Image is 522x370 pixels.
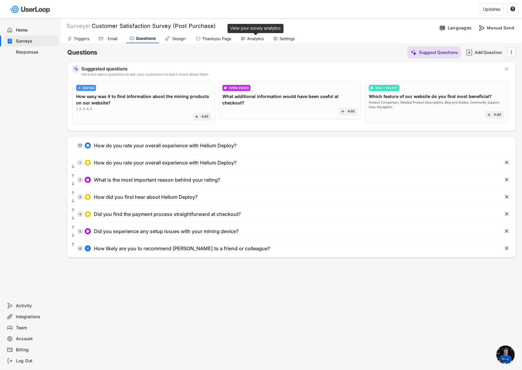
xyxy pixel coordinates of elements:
div: Activity [16,303,56,309]
button:  [70,215,76,221]
div: Product Comparison, Detailed Product Descriptions, Blog and Guides, Community Support, Easy Navig... [369,100,504,109]
button:  [70,164,76,170]
text:  [505,228,509,234]
div: How do you rate your overall experience with Helium Deploy? [94,142,236,149]
text:  [72,198,75,203]
button:  [70,173,76,179]
div: 5 [77,230,83,233]
div: RATING [83,86,94,89]
div: Home [16,27,56,33]
div: Email [105,36,120,41]
div: Languages [448,25,472,31]
button:  [70,242,76,248]
div: Add [494,112,501,117]
div: Account [16,336,56,342]
img: smiley-fill.svg [86,144,90,147]
div: Design [171,36,187,41]
a: Open chat [496,345,515,364]
div: Surveys [67,22,90,29]
div: What additional information would have been useful at checkout? [222,93,357,106]
img: ConversationMinor.svg [86,178,90,182]
button:  [503,66,509,72]
button: add [487,112,491,117]
text:  [72,225,75,230]
text:  [505,159,509,166]
div: Add [201,114,209,119]
div: How easy was it to find information about the mining products on our website? [76,93,211,106]
button:  [510,6,516,12]
div: Triggers [74,36,89,41]
h6: Questions [67,48,97,57]
text:  [505,194,509,200]
text:  [505,176,509,183]
div: Here are some questions to ask your customers to learn more about them [81,73,499,76]
div: Did you find the payment process straightforward at checkout? [94,211,241,217]
button:  [504,160,510,166]
div: Surveys [16,38,56,44]
div: Settings [280,36,295,41]
button:  [70,198,76,204]
div: 1, 2, 3, 4, 5 [76,107,92,111]
button:  [70,232,76,238]
img: CircleTickMinorWhite.svg [86,212,90,216]
button:  [70,190,76,196]
img: CircleTickMinorWhite.svg [86,195,90,199]
text:  [510,6,515,12]
div: How do you rate your overall experience with Helium Deploy? [94,160,236,166]
div: 1 [77,161,83,164]
button:  [504,194,510,200]
text:  [72,181,75,186]
button:  [70,225,76,231]
text:  [72,173,75,179]
button:  [504,245,510,251]
text:  [511,49,512,55]
img: ConversationMinor.svg [224,86,227,89]
button: add [340,109,345,114]
text:  [72,232,75,238]
div: Responses [16,49,56,55]
button:  [504,177,510,183]
div: What is the most important reason behind your rating? [94,177,220,183]
img: CircleTickMinorWhite.svg [86,161,90,164]
div: Team [16,325,56,331]
button:  [70,207,76,213]
div: Log Out [16,358,56,364]
div: Integrations [16,314,56,320]
img: Language%20Icon.svg [439,25,446,31]
div: Suggest Questions [419,50,458,55]
text:  [72,208,75,213]
div: Updates [483,7,500,11]
img: AddMajor.svg [466,49,472,56]
img: AdjustIcon.svg [86,247,90,250]
text:  [72,164,75,169]
div: How did you first hear about Helium Deploy? [94,194,198,200]
button:  [504,211,510,217]
text:  [72,191,75,196]
img: MagicMajor%20%28Purple%29.svg [410,49,417,56]
img: ConversationMinor.svg [86,229,90,233]
text:  [72,242,75,247]
div: 3 [77,195,83,198]
div: 6 [77,247,83,250]
div: OPEN ENDED [229,86,249,89]
div: Manual Send [487,25,517,31]
div: Did you experience any setup issues with your mining device? [94,228,239,235]
img: MagicMajor%20%28Purple%29.svg [74,66,78,71]
button: add [194,114,199,119]
button:  [70,181,76,187]
div: Analytics [247,36,264,41]
div: Billing [16,347,56,353]
button:  [504,228,510,234]
div: How likely are you to recommend [PERSON_NAME] to a friend or colleague? [94,245,270,252]
div: 4 [77,213,83,216]
button:  [508,48,514,57]
div: Thankyou Page [202,36,231,41]
div: MULTI SELECT [376,86,398,89]
img: ListMajor.svg [370,86,373,89]
img: AdjustIcon.svg [78,86,81,89]
text:  [505,66,508,72]
font: Customer Satisfaction Survey (Post Purchase) [92,23,216,29]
